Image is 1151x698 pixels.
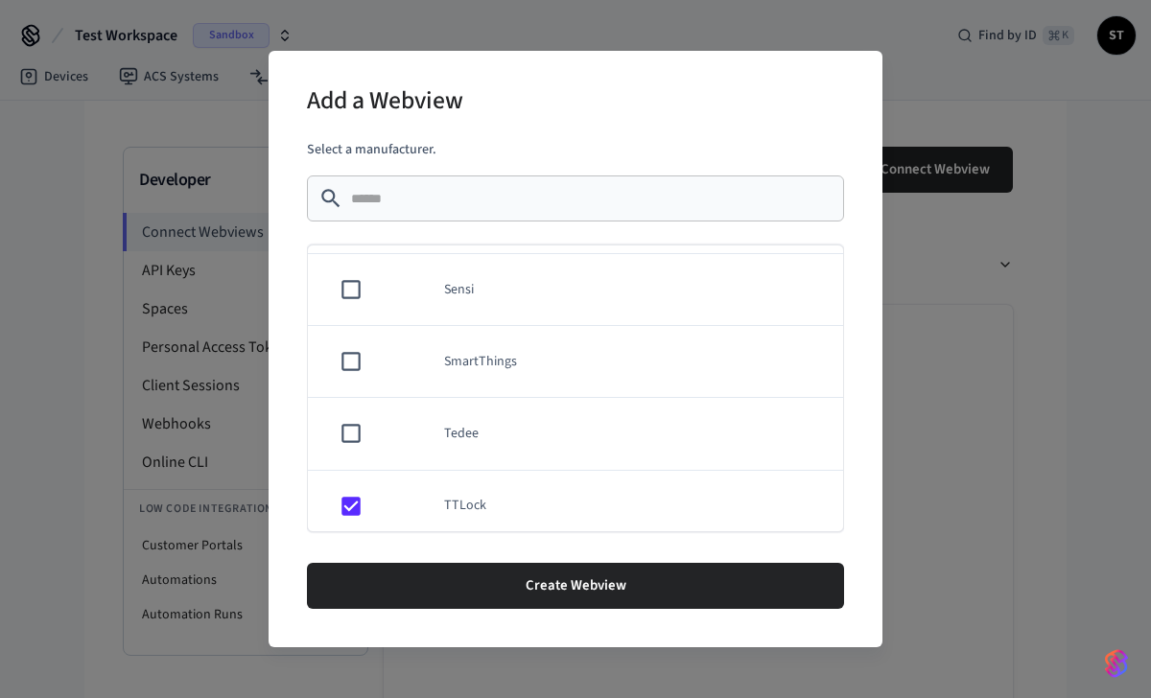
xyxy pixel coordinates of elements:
[421,398,843,470] td: Tedee
[307,563,844,609] button: Create Webview
[421,471,843,543] td: TTLock
[1105,648,1128,679] img: SeamLogoGradient.69752ec5.svg
[307,140,844,160] p: Select a manufacturer.
[307,74,463,132] h2: Add a Webview
[421,254,843,326] td: Sensi
[421,326,843,398] td: SmartThings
